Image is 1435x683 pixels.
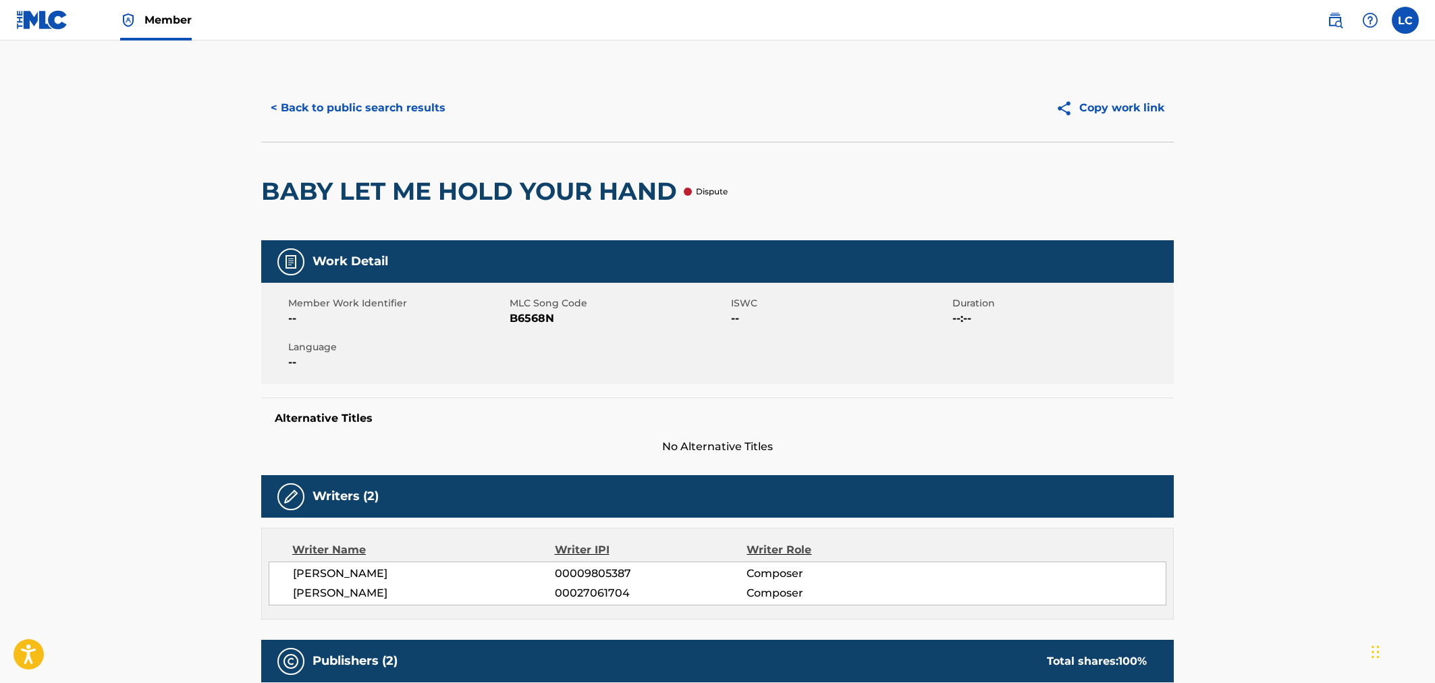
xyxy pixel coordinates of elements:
[747,585,921,601] span: Composer
[288,296,506,310] span: Member Work Identifier
[1322,7,1349,34] a: Public Search
[288,310,506,327] span: --
[275,412,1160,425] h5: Alternative Titles
[1372,632,1380,672] div: Drag
[555,585,747,601] span: 00027061704
[120,12,136,28] img: Top Rightsholder
[1046,91,1174,125] button: Copy work link
[1047,653,1147,670] div: Total shares:
[1056,100,1079,117] img: Copy work link
[696,186,728,198] p: Dispute
[288,340,506,354] span: Language
[293,585,555,601] span: [PERSON_NAME]
[1118,655,1147,667] span: 100 %
[952,296,1170,310] span: Duration
[292,542,555,558] div: Writer Name
[1368,618,1435,683] iframe: Chat Widget
[261,176,684,207] h2: BABY LET ME HOLD YOUR HAND
[731,296,949,310] span: ISWC
[283,489,299,505] img: Writers
[1392,7,1419,34] div: User Menu
[1327,12,1343,28] img: search
[283,653,299,670] img: Publishers
[313,254,388,269] h5: Work Detail
[293,566,555,582] span: [PERSON_NAME]
[1397,459,1435,568] iframe: Resource Center
[510,296,728,310] span: MLC Song Code
[313,653,398,669] h5: Publishers (2)
[731,310,949,327] span: --
[313,489,379,504] h5: Writers (2)
[747,566,921,582] span: Composer
[555,542,747,558] div: Writer IPI
[144,12,192,28] span: Member
[16,10,68,30] img: MLC Logo
[510,310,728,327] span: B6568N
[555,566,747,582] span: 00009805387
[288,354,506,371] span: --
[283,254,299,270] img: Work Detail
[952,310,1170,327] span: --:--
[1362,12,1378,28] img: help
[261,439,1174,455] span: No Alternative Titles
[747,542,921,558] div: Writer Role
[1357,7,1384,34] div: Help
[261,91,455,125] button: < Back to public search results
